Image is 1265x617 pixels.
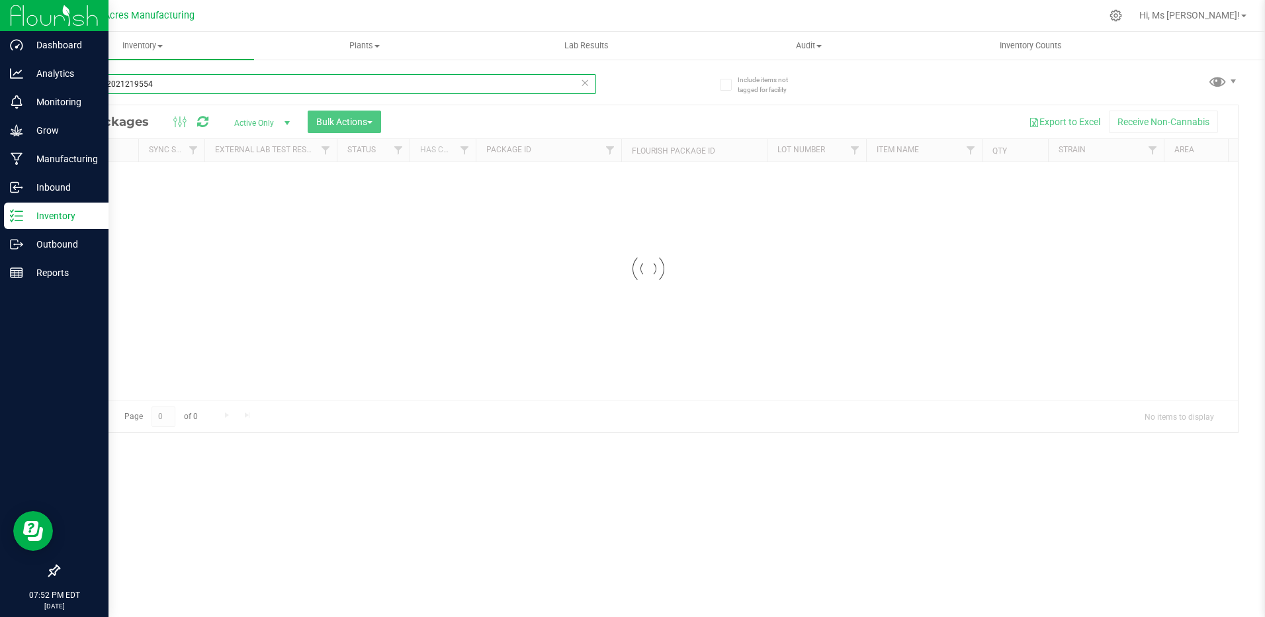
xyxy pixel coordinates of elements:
[10,181,23,194] inline-svg: Inbound
[23,66,103,81] p: Analytics
[23,94,103,110] p: Monitoring
[10,238,23,251] inline-svg: Outbound
[75,10,195,21] span: Green Acres Manufacturing
[10,67,23,80] inline-svg: Analytics
[10,38,23,52] inline-svg: Dashboard
[23,236,103,252] p: Outbound
[1139,10,1240,21] span: Hi, Ms [PERSON_NAME]!
[6,601,103,611] p: [DATE]
[738,75,804,95] span: Include items not tagged for facility
[255,40,476,52] span: Plants
[32,32,254,60] a: Inventory
[13,511,53,551] iframe: Resource center
[982,40,1080,52] span: Inventory Counts
[699,40,920,52] span: Audit
[10,124,23,137] inline-svg: Grow
[23,265,103,281] p: Reports
[10,209,23,222] inline-svg: Inventory
[23,37,103,53] p: Dashboard
[23,208,103,224] p: Inventory
[698,32,920,60] a: Audit
[32,40,254,52] span: Inventory
[23,151,103,167] p: Manufacturing
[23,179,103,195] p: Inbound
[10,152,23,166] inline-svg: Manufacturing
[581,74,590,91] span: Clear
[476,32,698,60] a: Lab Results
[254,32,476,60] a: Plants
[10,95,23,109] inline-svg: Monitoring
[58,74,596,94] input: Search Package ID, Item Name, SKU, Lot or Part Number...
[6,589,103,601] p: 07:52 PM EDT
[546,40,627,52] span: Lab Results
[10,266,23,279] inline-svg: Reports
[920,32,1142,60] a: Inventory Counts
[1108,9,1124,22] div: Manage settings
[23,122,103,138] p: Grow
